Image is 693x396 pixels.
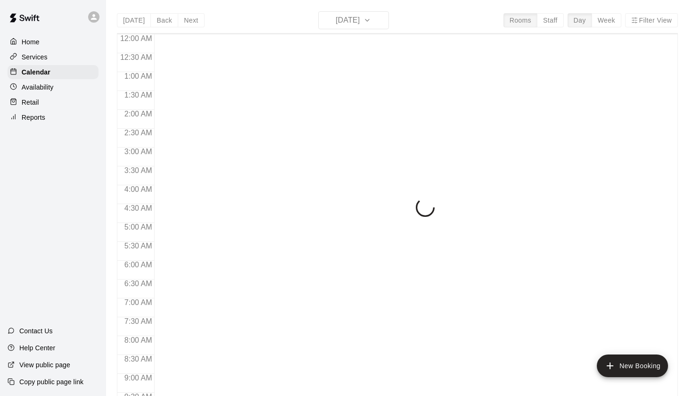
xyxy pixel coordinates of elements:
[122,261,155,269] span: 6:00 AM
[8,50,99,64] a: Services
[22,113,45,122] p: Reports
[22,37,40,47] p: Home
[122,355,155,363] span: 8:30 AM
[122,166,155,174] span: 3:30 AM
[8,110,99,124] a: Reports
[8,95,99,109] a: Retail
[122,91,155,99] span: 1:30 AM
[118,34,155,42] span: 12:00 AM
[597,355,668,377] button: add
[8,35,99,49] a: Home
[22,82,54,92] p: Availability
[122,374,155,382] span: 9:00 AM
[19,343,55,353] p: Help Center
[122,317,155,325] span: 7:30 AM
[122,72,155,80] span: 1:00 AM
[22,52,48,62] p: Services
[19,360,70,370] p: View public page
[122,148,155,156] span: 3:00 AM
[22,67,50,77] p: Calendar
[122,242,155,250] span: 5:30 AM
[22,98,39,107] p: Retail
[122,204,155,212] span: 4:30 AM
[8,65,99,79] a: Calendar
[8,80,99,94] a: Availability
[118,53,155,61] span: 12:30 AM
[122,129,155,137] span: 2:30 AM
[122,223,155,231] span: 5:00 AM
[122,280,155,288] span: 6:30 AM
[122,110,155,118] span: 2:00 AM
[19,326,53,336] p: Contact Us
[122,298,155,306] span: 7:00 AM
[122,185,155,193] span: 4:00 AM
[122,336,155,344] span: 8:00 AM
[19,377,83,387] p: Copy public page link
